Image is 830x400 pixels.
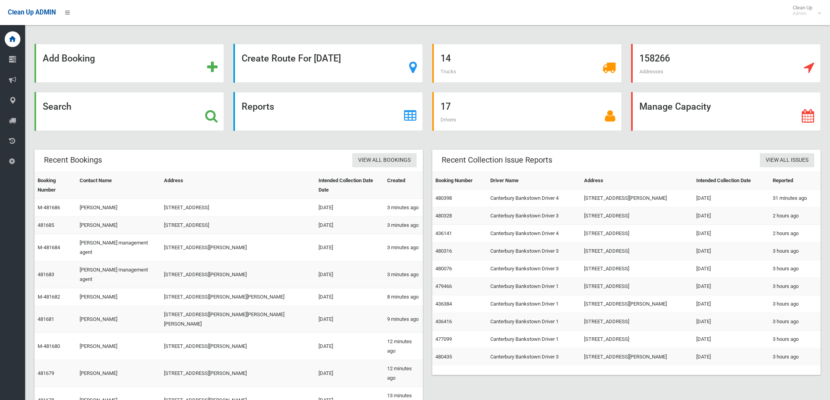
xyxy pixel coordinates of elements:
[435,301,452,307] a: 436384
[315,333,384,360] td: [DATE]
[35,172,76,199] th: Booking Number
[242,53,341,64] strong: Create Route For [DATE]
[487,225,581,243] td: Canterbury Bankstown Driver 4
[35,92,224,131] a: Search
[76,261,161,288] td: [PERSON_NAME] management agent
[384,234,423,261] td: 3 minutes ago
[487,260,581,278] td: Canterbury Bankstown Driver 3
[38,370,54,376] a: 481679
[8,9,56,16] span: Clean Up ADMIN
[770,190,821,207] td: 31 minutes ago
[789,5,820,16] span: Clean Up
[770,172,821,190] th: Reported
[161,360,315,387] td: [STREET_ADDRESS][PERSON_NAME]
[581,243,693,260] td: [STREET_ADDRESS]
[693,243,770,260] td: [DATE]
[770,348,821,366] td: 3 hours ago
[693,190,770,207] td: [DATE]
[581,348,693,366] td: [STREET_ADDRESS][PERSON_NAME]
[581,278,693,295] td: [STREET_ADDRESS]
[384,199,423,217] td: 3 minutes ago
[487,190,581,207] td: Canterbury Bankstown Driver 4
[440,53,451,64] strong: 14
[581,260,693,278] td: [STREET_ADDRESS]
[435,213,452,219] a: 480328
[161,217,315,234] td: [STREET_ADDRESS]
[38,271,54,277] a: 481683
[35,44,224,83] a: Add Booking
[233,44,423,83] a: Create Route For [DATE]
[487,207,581,225] td: Canterbury Bankstown Driver 3
[639,69,663,74] span: Addresses
[435,248,452,254] a: 480316
[384,360,423,387] td: 12 minutes ago
[770,313,821,331] td: 3 hours ago
[581,313,693,331] td: [STREET_ADDRESS]
[693,260,770,278] td: [DATE]
[440,69,456,74] span: Trucks
[639,101,711,112] strong: Manage Capacity
[487,313,581,331] td: Canterbury Bankstown Driver 1
[76,360,161,387] td: [PERSON_NAME]
[581,225,693,243] td: [STREET_ADDRESS]
[435,195,452,201] a: 480398
[435,336,452,342] a: 477099
[38,222,54,228] a: 481685
[35,152,111,168] header: Recent Bookings
[693,295,770,313] td: [DATE]
[161,172,315,199] th: Address
[581,207,693,225] td: [STREET_ADDRESS]
[693,313,770,331] td: [DATE]
[487,348,581,366] td: Canterbury Bankstown Driver 3
[38,205,60,210] a: M-481686
[315,360,384,387] td: [DATE]
[770,331,821,348] td: 3 hours ago
[384,333,423,360] td: 12 minutes ago
[770,243,821,260] td: 3 hours ago
[38,316,54,322] a: 481681
[487,172,581,190] th: Driver Name
[581,190,693,207] td: [STREET_ADDRESS][PERSON_NAME]
[76,217,161,234] td: [PERSON_NAME]
[38,343,60,349] a: M-481680
[315,261,384,288] td: [DATE]
[435,354,452,360] a: 480435
[384,288,423,306] td: 8 minutes ago
[161,234,315,261] td: [STREET_ADDRESS][PERSON_NAME]
[581,295,693,313] td: [STREET_ADDRESS][PERSON_NAME]
[760,153,814,168] a: View All Issues
[38,244,60,250] a: M-481684
[161,306,315,333] td: [STREET_ADDRESS][PERSON_NAME][PERSON_NAME][PERSON_NAME]
[76,199,161,217] td: [PERSON_NAME]
[384,306,423,333] td: 9 minutes ago
[432,152,562,168] header: Recent Collection Issue Reports
[693,348,770,366] td: [DATE]
[161,261,315,288] td: [STREET_ADDRESS][PERSON_NAME]
[435,283,452,289] a: 479466
[384,261,423,288] td: 3 minutes ago
[693,207,770,225] td: [DATE]
[384,172,423,199] th: Created
[487,278,581,295] td: Canterbury Bankstown Driver 1
[76,172,161,199] th: Contact Name
[770,260,821,278] td: 3 hours ago
[581,331,693,348] td: [STREET_ADDRESS]
[440,117,456,123] span: Drivers
[76,288,161,306] td: [PERSON_NAME]
[315,172,384,199] th: Intended Collection Date Date
[161,333,315,360] td: [STREET_ADDRESS][PERSON_NAME]
[76,234,161,261] td: [PERSON_NAME] management agent
[693,225,770,243] td: [DATE]
[435,230,452,236] a: 436141
[793,11,812,16] small: Admin
[693,331,770,348] td: [DATE]
[233,92,423,131] a: Reports
[639,53,670,64] strong: 158266
[242,101,274,112] strong: Reports
[487,331,581,348] td: Canterbury Bankstown Driver 1
[38,294,60,300] a: M-481682
[432,92,622,131] a: 17 Drivers
[384,217,423,234] td: 3 minutes ago
[315,217,384,234] td: [DATE]
[352,153,417,168] a: View All Bookings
